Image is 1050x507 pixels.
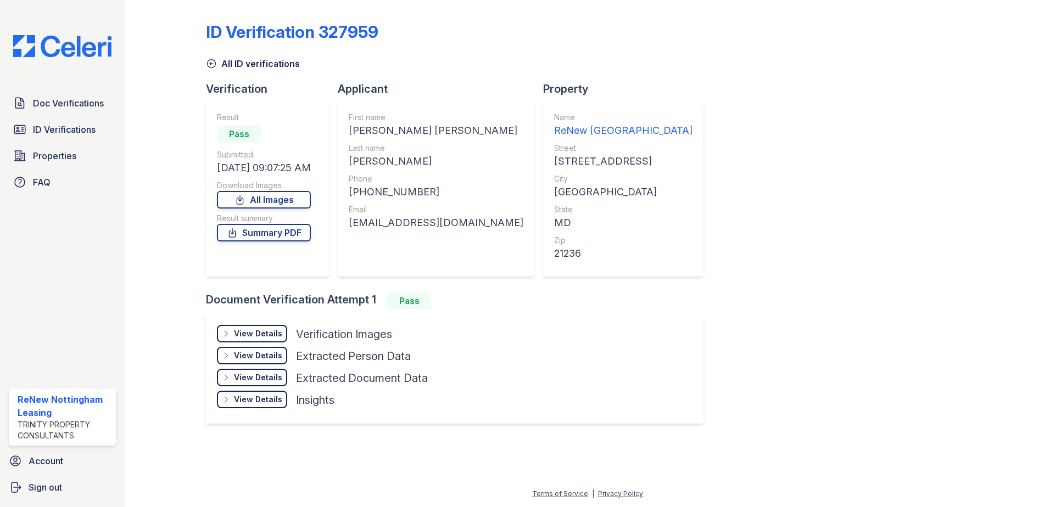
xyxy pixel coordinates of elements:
div: State [554,204,692,215]
div: [PHONE_NUMBER] [349,184,523,200]
a: Sign out [4,476,120,498]
div: ReNew [GEOGRAPHIC_DATA] [554,123,692,138]
a: Privacy Policy [598,489,643,498]
div: Submitted [217,149,311,160]
a: All ID verifications [206,57,300,70]
div: | [592,489,594,498]
div: [GEOGRAPHIC_DATA] [554,184,692,200]
div: [DATE] 09:07:25 AM [217,160,311,176]
span: Properties [33,149,76,162]
div: Phone [349,173,523,184]
div: View Details [234,372,282,383]
div: View Details [234,394,282,405]
div: Insights [296,392,334,408]
a: Properties [9,145,116,167]
img: CE_Logo_Blue-a8612792a0a2168367f1c8372b55b34899dd931a85d93a1a3d3e32e68fde9ad4.png [4,35,120,57]
div: Extracted Document Data [296,370,428,386]
a: Summary PDF [217,224,311,241]
div: View Details [234,328,282,339]
div: Result summary [217,213,311,224]
div: Property [543,81,712,97]
div: Street [554,143,692,154]
a: ID Verifications [9,119,116,140]
a: Name ReNew [GEOGRAPHIC_DATA] [554,112,692,138]
div: Result [217,112,311,123]
a: Terms of Service [532,489,588,498]
iframe: chat widget [1004,463,1039,496]
div: Document Verification Attempt 1 [206,292,712,309]
div: First name [349,112,523,123]
div: Name [554,112,692,123]
div: Download Images [217,180,311,191]
span: Doc Verifications [33,97,104,110]
div: Extracted Person Data [296,348,411,364]
div: Verification [206,81,338,97]
div: [PERSON_NAME] [PERSON_NAME] [349,123,523,138]
div: Applicant [338,81,543,97]
span: Account [29,454,63,467]
span: ID Verifications [33,123,96,136]
div: [EMAIL_ADDRESS][DOMAIN_NAME] [349,215,523,230]
div: ID Verification 327959 [206,22,378,42]
div: [STREET_ADDRESS] [554,154,692,169]
span: FAQ [33,176,51,189]
div: Pass [217,125,261,143]
div: MD [554,215,692,230]
div: Email [349,204,523,215]
div: Trinity Property Consultants [18,419,111,441]
div: Pass [387,292,431,309]
div: [PERSON_NAME] [349,154,523,169]
a: All Images [217,191,311,209]
a: Account [4,450,120,472]
span: Sign out [29,481,62,494]
div: Last name [349,143,523,154]
div: Zip [554,235,692,246]
div: ReNew Nottingham Leasing [18,393,111,419]
div: 21236 [554,246,692,261]
div: View Details [234,350,282,361]
a: Doc Verifications [9,92,116,114]
a: FAQ [9,171,116,193]
div: City [554,173,692,184]
div: Verification Images [296,326,392,342]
